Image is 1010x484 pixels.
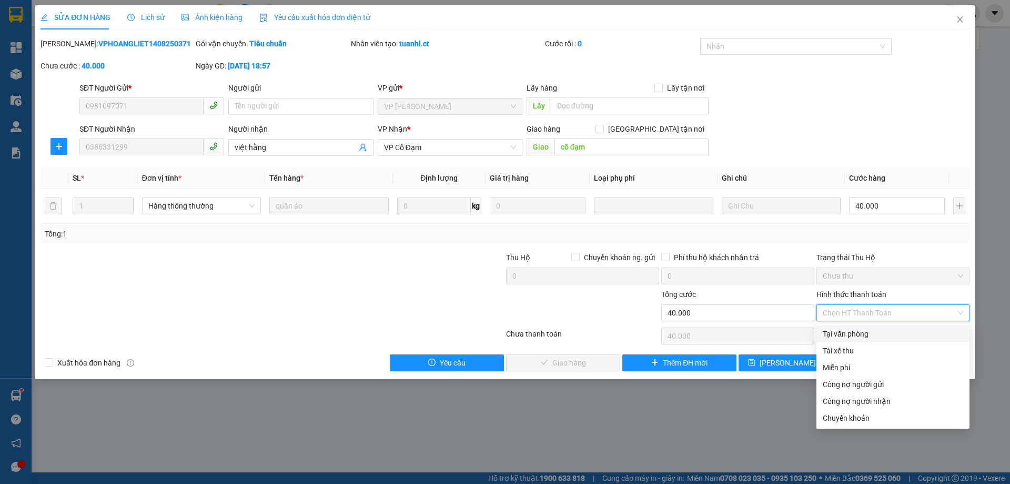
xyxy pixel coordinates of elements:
[527,125,560,133] span: Giao hàng
[228,82,373,94] div: Người gửi
[527,139,554,155] span: Giao
[651,359,659,367] span: plus
[384,98,516,114] span: VP Hoàng Liệt
[718,168,845,189] th: Ghi chú
[50,138,67,155] button: plus
[527,84,557,92] span: Lấy hàng
[823,396,963,407] div: Công nợ người nhận
[181,13,243,22] span: Ảnh kiện hàng
[823,362,963,373] div: Miễn phí
[259,13,370,22] span: Yêu cầu xuất hóa đơn điện tử
[41,38,194,50] div: [PERSON_NAME]:
[127,359,134,367] span: info-circle
[748,359,755,367] span: save
[823,379,963,390] div: Công nợ người gửi
[196,60,349,72] div: Ngày GD:
[228,62,270,70] b: [DATE] 18:57
[506,354,620,371] button: checkGiao hàng
[663,357,708,369] span: Thêm ĐH mới
[490,174,529,182] span: Giá trị hàng
[816,393,969,410] div: Cước gửi hàng sẽ được ghi vào công nợ của người nhận
[51,142,67,151] span: plus
[41,60,194,72] div: Chưa cước :
[259,14,268,22] img: icon
[41,13,110,22] span: SỬA ĐƠN HÀNG
[209,142,218,151] span: phone
[590,168,717,189] th: Loại phụ phí
[816,376,969,393] div: Cước gửi hàng sẽ được ghi vào công nợ của người gửi
[82,62,105,70] b: 40.000
[45,197,62,214] button: delete
[551,97,709,114] input: Dọc đường
[953,197,965,214] button: plus
[661,290,696,299] span: Tổng cước
[816,290,886,299] label: Hình thức thanh toán
[722,197,841,214] input: Ghi Chú
[148,198,255,214] span: Hàng thông thường
[98,39,191,48] b: VPHOANGLIET1408250371
[670,252,763,263] span: Phí thu hộ khách nhận trả
[580,252,659,263] span: Chuyển khoản ng. gửi
[378,82,522,94] div: VP gửi
[578,39,582,48] b: 0
[823,345,963,357] div: Tài xế thu
[79,123,224,135] div: SĐT Người Nhận
[490,197,585,214] input: 0
[142,174,181,182] span: Đơn vị tính
[269,174,304,182] span: Tên hàng
[53,357,125,369] span: Xuất hóa đơn hàng
[823,328,963,340] div: Tại văn phòng
[823,412,963,424] div: Chuyển khoản
[378,125,407,133] span: VP Nhận
[604,123,709,135] span: [GEOGRAPHIC_DATA] tận nơi
[622,354,736,371] button: plusThêm ĐH mới
[739,354,853,371] button: save[PERSON_NAME] thay đổi
[956,15,964,24] span: close
[181,14,189,21] span: picture
[554,139,709,155] input: Dọc đường
[390,354,504,371] button: exclamation-circleYêu cầu
[79,82,224,94] div: SĐT Người Gửi
[823,305,963,321] span: Chọn HT Thanh Toán
[505,328,660,347] div: Chưa thanh toán
[506,253,530,262] span: Thu Hộ
[41,14,48,21] span: edit
[196,38,349,50] div: Gói vận chuyển:
[73,174,81,182] span: SL
[471,197,481,214] span: kg
[760,357,844,369] span: [PERSON_NAME] thay đổi
[527,97,551,114] span: Lấy
[127,13,165,22] span: Lịch sử
[663,82,709,94] span: Lấy tận nơi
[440,357,466,369] span: Yêu cầu
[45,228,390,240] div: Tổng: 1
[269,197,388,214] input: VD: Bàn, Ghế
[399,39,429,48] b: tuanhl.ct
[249,39,287,48] b: Tiêu chuẩn
[209,101,218,110] span: phone
[816,252,969,263] div: Trạng thái Thu Hộ
[228,123,373,135] div: Người nhận
[351,38,543,50] div: Nhân viên tạo:
[823,268,963,284] span: Chưa thu
[384,140,516,155] span: VP Cổ Đạm
[359,143,367,152] span: user-add
[945,5,975,35] button: Close
[849,174,885,182] span: Cước hàng
[545,38,698,50] div: Cước rồi :
[428,359,436,367] span: exclamation-circle
[127,14,135,21] span: clock-circle
[420,174,458,182] span: Định lượng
